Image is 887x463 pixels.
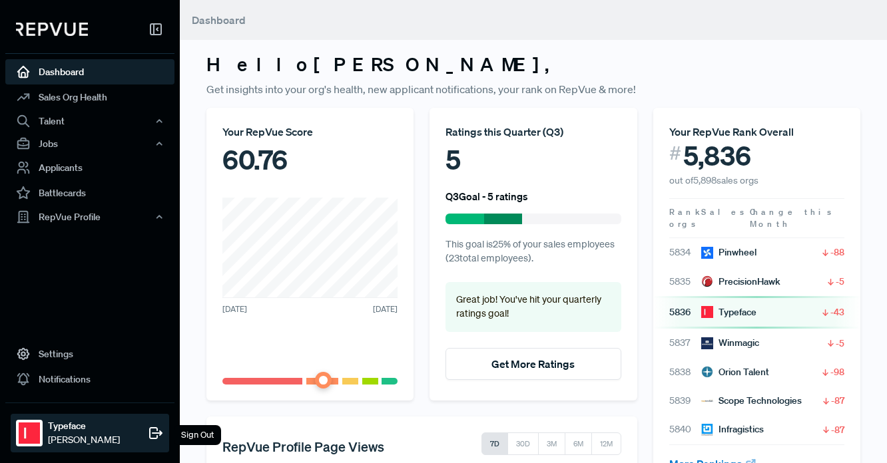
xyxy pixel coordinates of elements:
img: Infragistics [701,424,713,436]
span: -98 [830,365,844,379]
span: 5838 [669,365,701,379]
button: 6M [565,432,592,455]
h3: Hello [PERSON_NAME] , [206,53,860,76]
div: Infragistics [701,422,764,436]
span: 5834 [669,245,701,259]
img: Orion Talent [701,366,713,378]
img: Typeface [19,422,40,444]
div: 60.76 [222,140,398,180]
div: Typeface [701,305,756,319]
strong: Typeface [48,419,120,433]
button: 3M [538,432,565,455]
div: 5 [445,140,621,180]
button: 30D [507,432,539,455]
span: 5837 [669,336,701,350]
div: Ratings this Quarter ( Q3 ) [445,124,621,140]
a: Applicants [5,155,174,180]
img: Pinwheel [701,247,713,259]
div: Pinwheel [701,245,756,259]
a: TypefaceTypeface[PERSON_NAME]Sign Out [5,402,174,452]
span: Change this Month [750,206,834,230]
h5: RepVue Profile Page Views [222,438,384,454]
a: Battlecards [5,180,174,206]
span: # [669,140,681,167]
button: Talent [5,110,174,132]
span: -87 [831,423,844,436]
p: This goal is 25 % of your sales employees ( 23 total employees). [445,237,621,266]
span: 5840 [669,422,701,436]
div: Sign Out [174,425,221,445]
p: Great job! You've hit your quarterly ratings goal! [456,293,610,321]
button: 12M [591,432,621,455]
p: Get insights into your org's health, new applicant notifications, your rank on RepVue & more! [206,81,860,97]
img: RepVue [16,23,88,36]
img: Winmagic [701,337,713,349]
span: -5 [836,337,844,350]
span: [DATE] [373,303,398,315]
button: Get More Ratings [445,348,621,380]
span: -87 [831,394,844,407]
span: 5,836 [683,140,751,172]
span: 5835 [669,275,701,289]
h6: Q3 Goal - 5 ratings [445,190,528,202]
a: Dashboard [5,59,174,84]
a: Sales Org Health [5,84,174,110]
img: Scope Technologies [701,395,713,407]
a: Notifications [5,367,174,392]
div: Scope Technologies [701,394,802,408]
span: [PERSON_NAME] [48,433,120,447]
a: Settings [5,341,174,367]
span: -5 [836,275,844,288]
div: Orion Talent [701,365,769,379]
span: [DATE] [222,303,247,315]
button: RepVue Profile [5,206,174,228]
span: Rank [669,206,701,218]
div: Your RepVue Score [222,124,398,140]
span: -43 [830,305,844,319]
span: out of 5,898 sales orgs [669,174,758,186]
div: PrecisionHawk [701,275,780,289]
button: 7D [481,432,508,455]
span: Sales orgs [669,206,746,230]
span: 5839 [669,394,701,408]
span: 5836 [669,305,701,319]
span: Dashboard [192,13,246,27]
div: Winmagic [701,336,759,350]
span: -88 [830,245,844,259]
img: PrecisionHawk [701,275,713,287]
button: Jobs [5,132,174,155]
img: Typeface [701,306,713,318]
span: Your RepVue Rank Overall [669,125,794,138]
